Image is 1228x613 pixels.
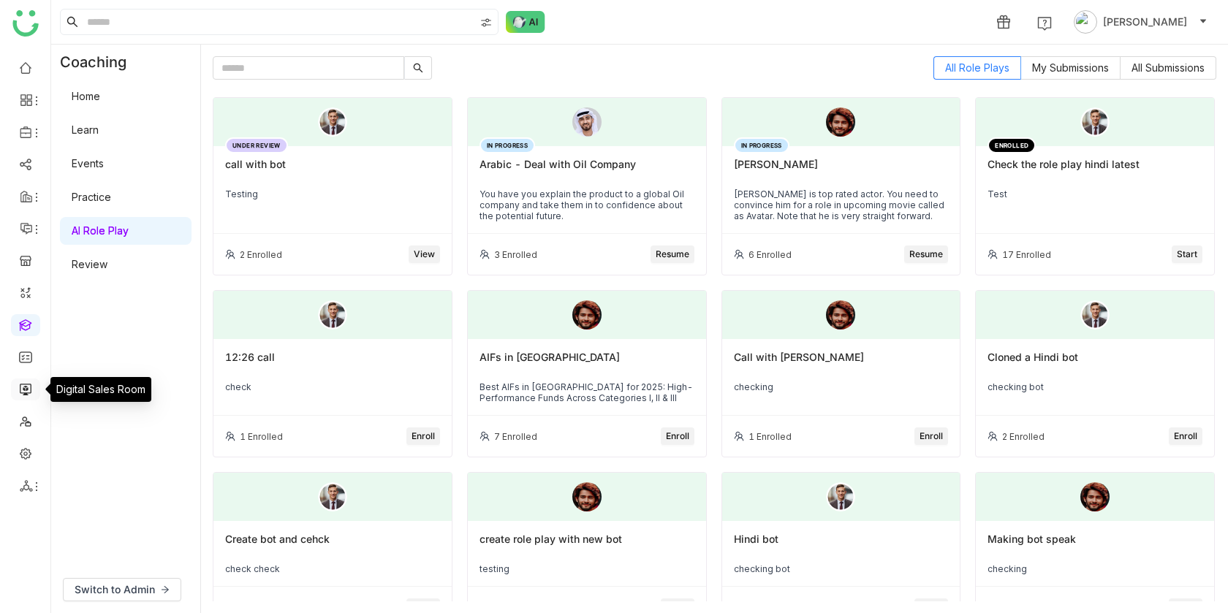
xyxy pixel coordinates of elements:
div: You have you explain the product to a global Oil company and take them in to confidence about the... [480,189,694,221]
div: 3 Enrolled [494,249,537,260]
div: 1 Enrolled [240,431,283,442]
span: Enroll [412,430,435,443]
img: logo [12,10,39,37]
button: Enroll [661,427,694,445]
button: Start [1172,245,1202,263]
span: View [414,248,435,262]
span: [PERSON_NAME] [1103,14,1187,30]
div: checking bot [734,563,949,574]
button: [PERSON_NAME] [1071,10,1210,34]
div: Testing [225,189,440,199]
div: AIFs in [GEOGRAPHIC_DATA] [480,351,694,376]
div: 2 Enrolled [1002,431,1045,442]
img: male-person.png [1080,107,1110,137]
span: Switch to Admin [75,582,155,598]
img: 6891e6b463e656570aba9a5a [1080,482,1110,511]
button: Resume [651,245,694,263]
span: My Submissions [1032,61,1109,74]
div: call with bot [225,158,440,183]
div: check check [225,563,440,574]
span: All Submissions [1132,61,1205,74]
div: 12:26 call [225,351,440,376]
div: [PERSON_NAME] [734,158,949,183]
a: Practice [72,191,111,203]
div: ENROLLED [988,137,1036,153]
button: Resume [904,245,948,263]
div: 1 Enrolled [748,431,792,442]
span: Resume [656,248,689,262]
div: Coaching [51,45,148,80]
div: 6 Enrolled [748,249,792,260]
div: UNDER REVIEW [225,137,288,153]
span: Enroll [920,430,943,443]
div: Making bot speak [988,533,1202,557]
div: check [225,381,440,392]
img: male-person.png [826,482,855,511]
div: IN PROGRESS [480,137,535,153]
button: Switch to Admin [63,578,181,601]
div: Check the role play hindi latest [988,158,1202,183]
img: male-person.png [318,107,347,137]
div: Test [988,189,1202,199]
span: All Role Plays [945,61,1009,74]
div: Cloned a Hindi bot [988,351,1202,376]
span: Resume [909,248,943,262]
a: Events [72,157,104,170]
img: 6891e6b463e656570aba9a5a [572,482,602,511]
div: Best AIFs in [GEOGRAPHIC_DATA] for 2025: High-Performance Funds Across Categories I, II & III [480,381,694,403]
span: Enroll [1174,430,1197,443]
img: search-type.svg [480,17,492,28]
div: checking [988,563,1202,574]
button: View [409,245,440,263]
a: Learn [72,123,99,136]
div: create role play with new bot [480,533,694,557]
img: 6891e6b463e656570aba9a5a [826,107,855,137]
div: IN PROGRESS [734,137,789,153]
img: avatar [1074,10,1097,34]
a: AI Role Play [72,224,129,237]
div: Call with [PERSON_NAME] [734,351,949,376]
img: male-person.png [318,482,347,511]
button: Enroll [914,427,948,445]
a: Home [72,90,100,102]
button: Enroll [406,427,440,445]
span: Enroll [666,430,689,443]
img: 6891e6b463e656570aba9a5a [826,300,855,330]
div: Arabic - Deal with Oil Company [480,158,694,183]
img: ask-buddy-normal.svg [506,11,545,33]
div: testing [480,563,694,574]
img: male-person.png [1080,300,1110,330]
span: Start [1177,248,1197,262]
div: 17 Enrolled [1002,249,1051,260]
img: 689c4d09a2c09d0bea1c05ba [572,107,602,137]
img: 6891e6b463e656570aba9a5a [572,300,602,330]
div: 7 Enrolled [494,431,537,442]
div: Digital Sales Room [50,377,151,402]
div: 2 Enrolled [240,249,282,260]
img: help.svg [1037,16,1052,31]
img: male-person.png [318,300,347,330]
div: Hindi bot [734,533,949,557]
div: checking [734,381,949,392]
a: Review [72,258,107,270]
div: Create bot and cehck [225,533,440,557]
div: [PERSON_NAME] is top rated actor. You need to convince him for a role in upcoming movie called as... [734,189,949,221]
button: Enroll [1169,427,1202,445]
div: checking bot [988,381,1202,392]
